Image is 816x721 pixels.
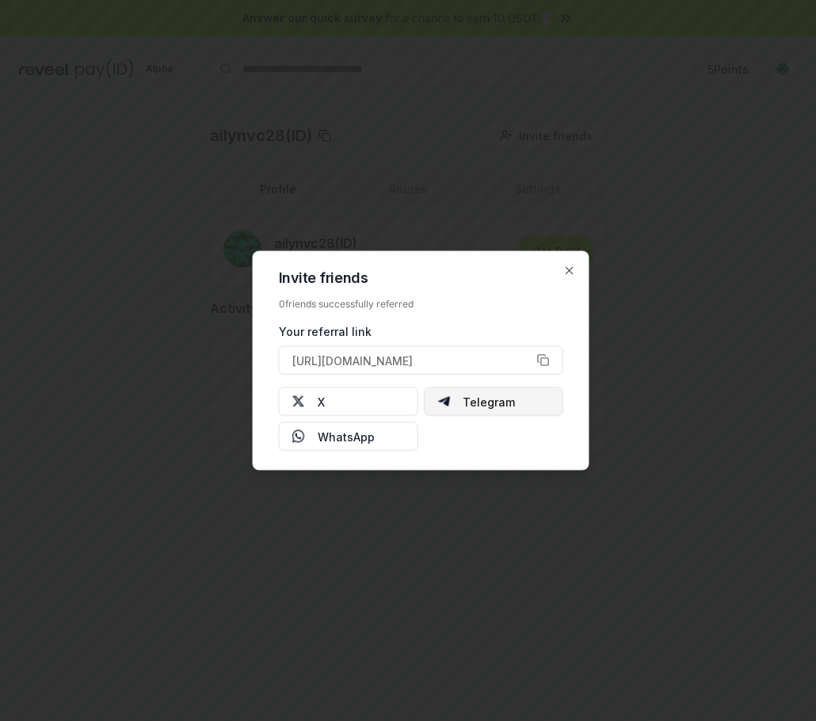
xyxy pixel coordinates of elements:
[279,422,418,451] button: WhatsApp
[292,395,305,408] img: X
[292,352,413,368] span: [URL][DOMAIN_NAME]
[437,395,450,408] img: Telegram
[292,430,305,443] img: Whatsapp
[279,387,418,416] button: X
[279,346,563,375] button: [URL][DOMAIN_NAME]
[279,323,563,340] div: Your referral link
[279,298,563,311] div: 0 friends successfully referred
[279,271,563,285] h2: Invite friends
[424,387,563,416] button: Telegram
